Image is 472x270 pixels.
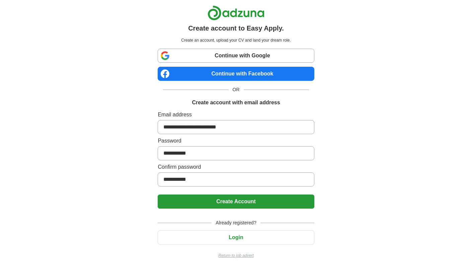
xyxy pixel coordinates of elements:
a: Continue with Google [158,49,314,63]
h1: Create account to Easy Apply. [188,23,284,33]
a: Continue with Facebook [158,67,314,81]
p: Create an account, upload your CV and land your dream role. [159,37,313,43]
a: Login [158,234,314,240]
button: Login [158,230,314,245]
label: Password [158,137,314,145]
a: Return to job advert [158,253,314,259]
h1: Create account with email address [192,99,280,107]
button: Create Account [158,195,314,209]
label: Confirm password [158,163,314,171]
img: Adzuna logo [208,5,264,20]
span: Already registered? [212,219,260,226]
span: OR [229,86,244,93]
label: Email address [158,111,314,119]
